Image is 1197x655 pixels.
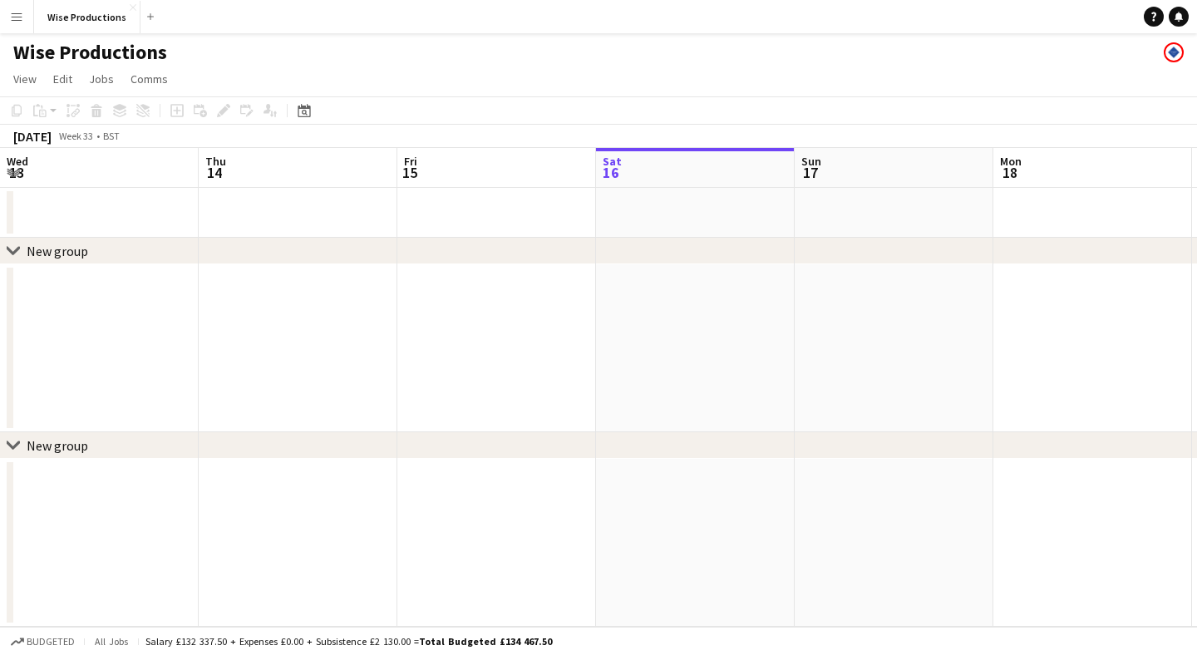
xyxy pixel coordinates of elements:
div: [DATE] [13,128,52,145]
span: View [13,71,37,86]
span: 18 [997,163,1022,182]
a: Comms [124,68,175,90]
button: Wise Productions [34,1,140,33]
span: Total Budgeted £134 467.50 [419,635,552,648]
a: Edit [47,68,79,90]
span: Sat [603,154,622,169]
span: Wed [7,154,28,169]
app-user-avatar: Paul Harris [1164,42,1184,62]
div: Salary £132 337.50 + Expenses £0.00 + Subsistence £2 130.00 = [145,635,552,648]
h1: Wise Productions [13,40,167,65]
span: All jobs [91,635,131,648]
span: Jobs [89,71,114,86]
div: New group [27,437,88,454]
span: Budgeted [27,636,75,648]
span: Comms [131,71,168,86]
span: Thu [205,154,226,169]
span: 13 [4,163,28,182]
span: 16 [600,163,622,182]
a: View [7,68,43,90]
button: Budgeted [8,633,77,651]
a: Jobs [82,68,121,90]
span: 17 [799,163,821,182]
div: BST [103,130,120,142]
span: Sun [801,154,821,169]
span: Mon [1000,154,1022,169]
span: Week 33 [55,130,96,142]
span: Fri [404,154,417,169]
div: New group [27,243,88,259]
span: 15 [401,163,417,182]
span: 14 [203,163,226,182]
span: Edit [53,71,72,86]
